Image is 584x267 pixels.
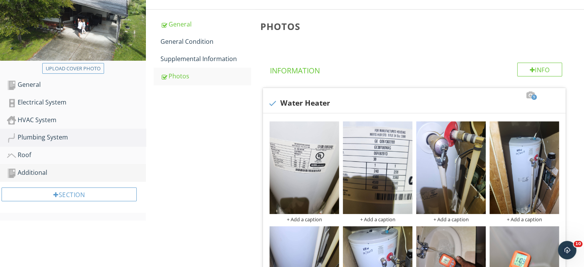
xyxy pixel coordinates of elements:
[416,216,486,222] div: + Add a caption
[490,121,559,214] img: photo.jpg
[260,21,572,32] h3: Photos
[343,121,412,214] img: photo.jpg
[270,121,339,214] img: photo.jpg
[531,95,537,100] span: 9
[160,37,251,46] div: General Condition
[490,216,559,222] div: + Add a caption
[2,187,137,201] div: Section
[517,63,562,76] div: Info
[270,63,562,76] h4: Information
[46,65,101,73] div: Upload cover photo
[160,54,251,63] div: Supplemental Information
[7,133,146,143] div: Plumbing System
[160,20,251,29] div: General
[7,115,146,125] div: HVAC System
[7,168,146,178] div: Additional
[574,241,582,247] span: 10
[7,98,146,108] div: Electrical System
[160,71,251,81] div: Photos
[7,150,146,160] div: Roof
[558,241,576,259] iframe: Intercom live chat
[7,80,146,90] div: General
[270,216,339,222] div: + Add a caption
[343,216,412,222] div: + Add a caption
[42,63,104,74] button: Upload cover photo
[416,121,486,214] img: photo.jpg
